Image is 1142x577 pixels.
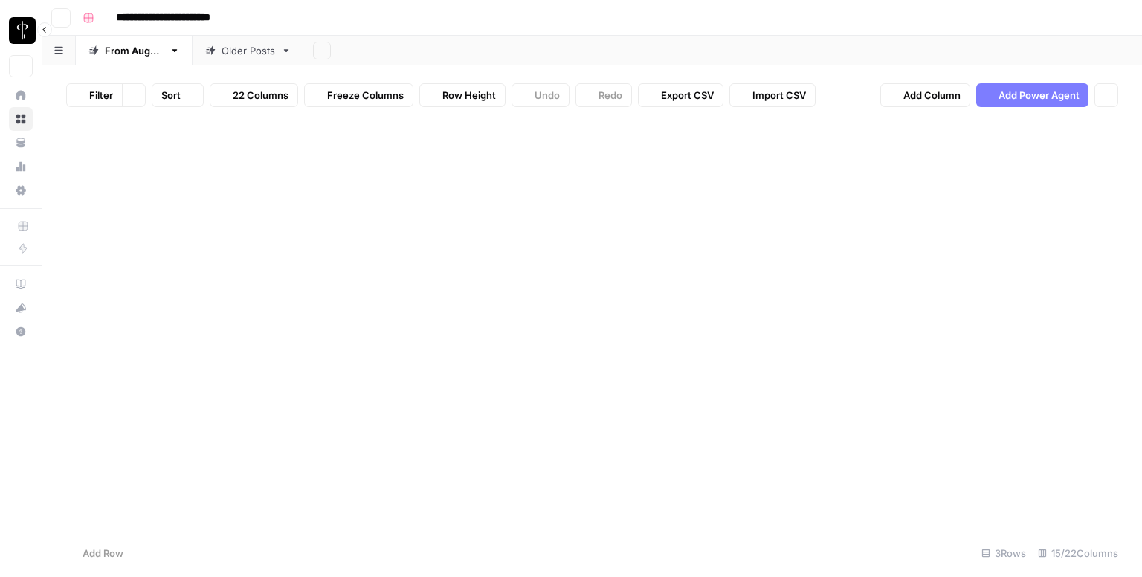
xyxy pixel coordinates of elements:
div: 3 Rows [975,541,1032,565]
a: Browse [9,107,33,131]
img: LP Production Workloads Logo [9,17,36,44]
span: Undo [535,88,560,103]
button: Add Column [880,83,970,107]
span: Import CSV [752,88,806,103]
button: Redo [575,83,632,107]
button: Row Height [419,83,506,107]
a: AirOps Academy [9,272,33,296]
span: Row Height [442,88,496,103]
button: Undo [512,83,570,107]
a: From [DATE] [76,36,193,65]
span: Freeze Columns [327,88,404,103]
a: Your Data [9,131,33,155]
a: Home [9,83,33,107]
div: Older Posts [222,43,275,58]
div: 15/22 Columns [1032,541,1124,565]
button: Sort [152,83,204,107]
span: Add Column [903,88,961,103]
a: Older Posts [193,36,304,65]
button: Filter [66,83,122,107]
a: Usage [9,155,33,178]
div: What's new? [10,297,32,319]
span: Filter [89,88,113,103]
span: Add Row [83,546,123,561]
a: Settings [9,178,33,202]
div: From [DATE] [105,43,164,58]
span: Export CSV [661,88,714,103]
button: Add Row [60,541,132,565]
button: 22 Columns [210,83,298,107]
span: Add Power Agent [999,88,1080,103]
button: Import CSV [729,83,816,107]
button: Export CSV [638,83,723,107]
button: Add Power Agent [976,83,1088,107]
span: Redo [599,88,622,103]
button: What's new? [9,296,33,320]
span: Sort [161,88,181,103]
button: Workspace: LP Production Workloads [9,12,33,49]
span: 22 Columns [233,88,288,103]
button: Help + Support [9,320,33,344]
button: Freeze Columns [304,83,413,107]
